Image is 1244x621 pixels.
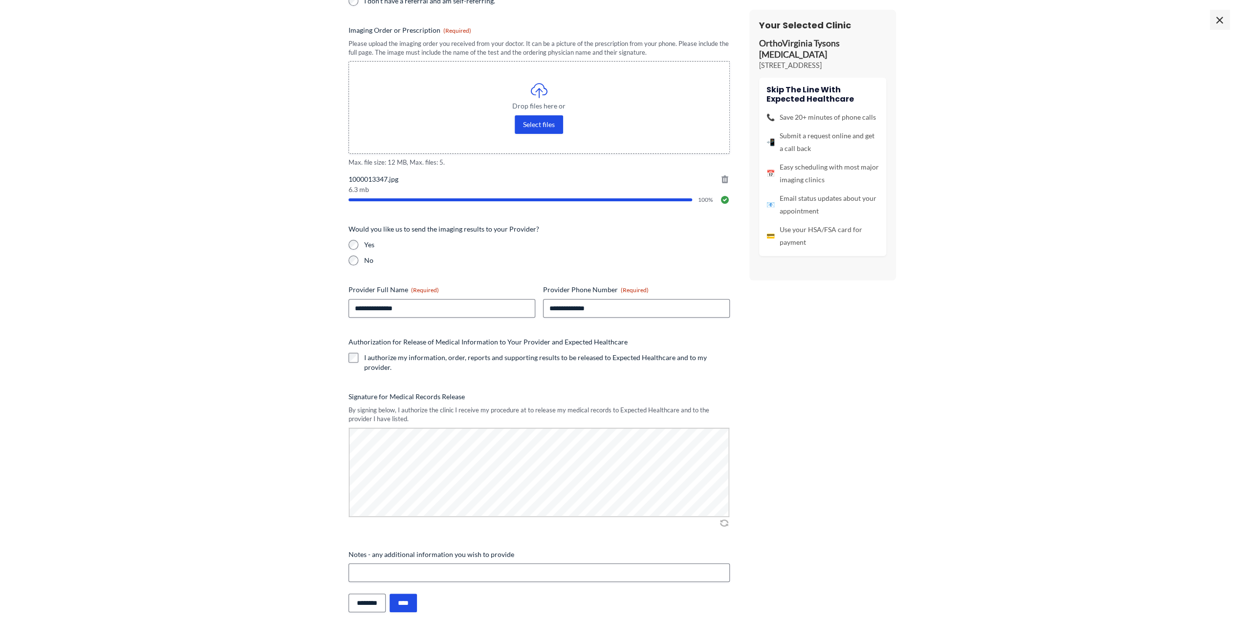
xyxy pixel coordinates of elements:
[766,85,879,104] h4: Skip the line with Expected Healthcare
[766,192,879,217] li: Email status updates about your appointment
[766,223,879,249] li: Use your HSA/FSA card for payment
[766,198,775,211] span: 📧
[349,392,730,402] label: Signature for Medical Records Release
[364,240,730,250] label: Yes
[349,406,730,424] div: By signing below, I authorize the clinic I receive my procedure at to release my medical records ...
[759,20,886,31] h3: Your Selected Clinic
[1210,10,1229,29] span: ×
[364,353,730,372] label: I authorize my information, order, reports and supporting results to be released to Expected Heal...
[718,518,730,528] img: Clear Signature
[349,25,730,35] label: Imaging Order or Prescription
[766,161,879,186] li: Easy scheduling with most major imaging clinics
[349,224,539,234] legend: Would you like us to send the imaging results to your Provider?
[364,256,730,265] label: No
[621,286,649,294] span: (Required)
[349,158,730,167] span: Max. file size: 12 MB, Max. files: 5.
[759,38,886,61] p: OrthoVirginia Tysons [MEDICAL_DATA]
[766,111,775,124] span: 📞
[369,103,710,109] span: Drop files here or
[766,129,879,155] li: Submit a request online and get a call back
[443,27,471,34] span: (Required)
[349,285,535,295] label: Provider Full Name
[515,115,563,134] button: select files, imaging order or prescription(required)
[349,550,730,559] label: Notes - any additional information you wish to provide
[766,167,775,180] span: 📅
[766,136,775,149] span: 📲
[349,337,628,347] legend: Authorization for Release of Medical Information to Your Provider and Expected Healthcare
[766,111,879,124] li: Save 20+ minutes of phone calls
[698,197,714,203] span: 100%
[543,285,730,295] label: Provider Phone Number
[349,174,730,184] span: 1000013347.jpg
[349,39,730,57] div: Please upload the imaging order you received from your doctor. It can be a picture of the prescri...
[759,61,886,70] p: [STREET_ADDRESS]
[411,286,439,294] span: (Required)
[766,230,775,242] span: 💳
[349,186,730,193] span: 6.3 mb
